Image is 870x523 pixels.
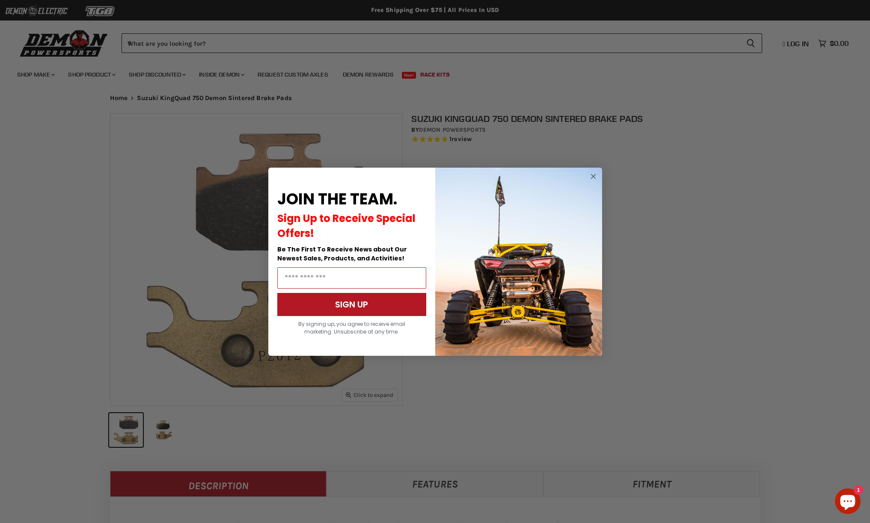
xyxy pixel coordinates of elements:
[277,245,407,263] span: Be The First To Receive News about Our Newest Sales, Products, and Activities!
[588,171,599,182] button: Close dialog
[298,320,405,335] span: By signing up, you agree to receive email marketing. Unsubscribe at any time.
[277,267,426,289] input: Email Address
[277,293,426,316] button: SIGN UP
[435,168,602,356] img: a9095488-b6e7-41ba-879d-588abfab540b.jpeg
[277,211,416,240] span: Sign Up to Receive Special Offers!
[277,188,397,210] span: JOIN THE TEAM.
[832,488,863,516] inbox-online-store-chat: Shopify online store chat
